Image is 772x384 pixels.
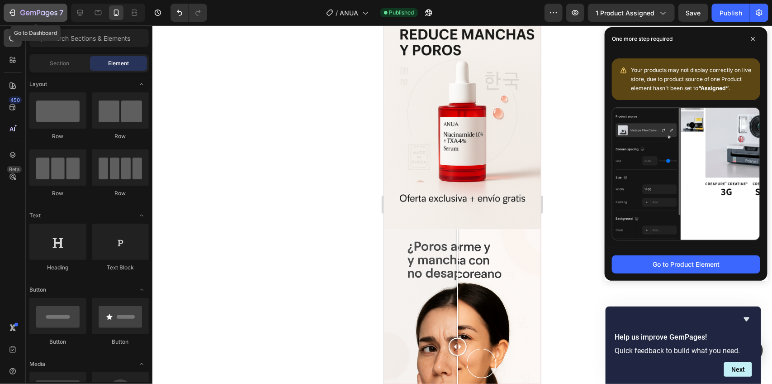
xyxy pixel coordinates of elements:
[686,9,701,17] span: Save
[384,25,541,384] iframe: Design area
[7,166,22,173] div: Beta
[596,8,654,18] span: 1 product assigned
[615,314,752,377] div: Help us improve GemPages!
[653,259,720,269] div: Go to Product Element
[92,264,149,272] div: Text Block
[741,314,752,325] button: Hide survey
[678,4,708,22] button: Save
[720,8,742,18] div: Publish
[108,59,129,67] span: Element
[336,8,338,18] span: /
[171,4,207,22] div: Undo/Redo
[29,132,86,140] div: Row
[134,208,149,223] span: Toggle open
[712,4,750,22] button: Publish
[134,357,149,371] span: Toggle open
[615,332,752,343] h2: Help us improve GemPages!
[631,67,751,91] span: Your products may not display correctly on live store, due to product source of one Product eleme...
[588,4,675,22] button: 1 product assigned
[612,34,673,43] p: One more step required
[4,4,67,22] button: 7
[612,255,760,274] button: Go to Product Element
[59,7,63,18] p: 7
[92,132,149,140] div: Row
[29,189,86,197] div: Row
[134,283,149,297] span: Toggle open
[29,264,86,272] div: Heading
[29,80,47,88] span: Layout
[134,77,149,91] span: Toggle open
[29,360,45,368] span: Media
[29,211,41,220] span: Text
[29,286,46,294] span: Button
[698,85,729,91] b: “Assigned”
[724,362,752,377] button: Next question
[50,59,70,67] span: Section
[92,189,149,197] div: Row
[9,96,22,104] div: 450
[389,9,414,17] span: Published
[29,338,86,346] div: Button
[29,29,149,47] input: Search Sections & Elements
[340,8,359,18] span: ANUA
[615,346,752,355] p: Quick feedback to build what you need.
[92,338,149,346] div: Button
